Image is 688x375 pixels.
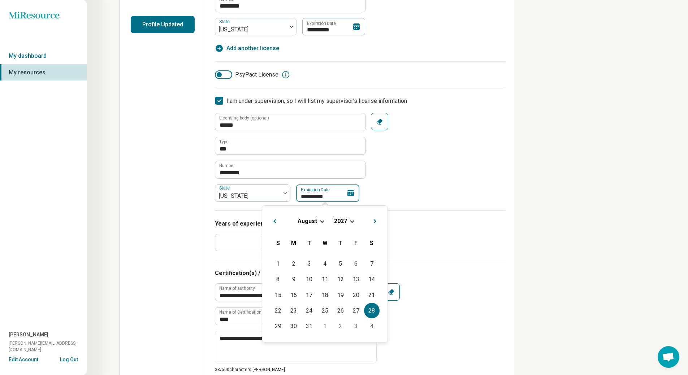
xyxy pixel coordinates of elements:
[364,318,380,334] div: Choose Saturday, September 4th, 2027
[215,269,505,278] h3: Certification(s) / specialized training
[302,271,317,287] div: Choose Tuesday, August 10th, 2027
[364,287,380,303] div: Choose Saturday, August 21st, 2027
[219,286,255,291] label: Name of authority
[219,186,231,191] label: State
[226,97,407,104] span: I am under supervision, so I will list my supervisor’s license information
[219,19,231,24] label: State
[286,318,302,334] div: Choose Monday, August 30th, 2027
[286,287,302,303] div: Choose Monday, August 16th, 2027
[302,235,317,251] div: Tuesday
[215,137,365,154] input: credential.supervisorLicense.0.name
[226,44,279,53] span: Add another license
[270,235,286,251] div: Sunday
[131,16,195,33] button: Profile Updated
[302,287,317,303] div: Choose Tuesday, August 17th, 2027
[317,287,333,303] div: Choose Wednesday, August 18th, 2027
[364,256,380,271] div: Choose Saturday, August 7th, 2027
[302,256,317,271] div: Choose Tuesday, August 3rd, 2027
[370,214,382,226] button: Next Month
[286,256,302,271] div: Choose Monday, August 2nd, 2027
[348,287,364,303] div: Choose Friday, August 20th, 2027
[348,303,364,318] div: Choose Friday, August 27th, 2027
[333,303,348,318] div: Choose Thursday, August 26th, 2027
[215,366,377,373] p: 38/ 500 characters [PERSON_NAME]
[270,271,286,287] div: Choose Sunday, August 8th, 2027
[348,271,364,287] div: Choose Friday, August 13th, 2027
[364,303,380,318] div: Choose Saturday, August 28th, 2027
[658,346,679,368] div: Open chat
[9,331,48,339] span: [PERSON_NAME]
[262,205,388,343] div: Choose Date
[333,235,348,251] div: Thursday
[333,256,348,271] div: Choose Thursday, August 5th, 2027
[302,318,317,334] div: Choose Tuesday, August 31st, 2027
[215,70,278,79] label: PsyPact License
[270,318,286,334] div: Choose Sunday, August 29th, 2027
[348,235,364,251] div: Friday
[9,340,87,353] span: [PERSON_NAME][EMAIL_ADDRESS][DOMAIN_NAME]
[215,44,279,53] button: Add another license
[215,219,505,228] h3: Years of experience
[268,214,382,225] h2: [DATE]
[9,356,38,363] button: Edit Account
[334,218,347,224] span: 2027
[333,271,348,287] div: Choose Thursday, August 12th, 2027
[302,303,317,318] div: Choose Tuesday, August 24th, 2027
[268,214,280,226] button: Previous Month
[270,256,379,334] div: Month August, 2027
[317,235,333,251] div: Wednesday
[286,271,302,287] div: Choose Monday, August 9th, 2027
[364,271,380,287] div: Choose Saturday, August 14th, 2027
[333,287,348,303] div: Choose Thursday, August 19th, 2027
[270,303,286,318] div: Choose Sunday, August 22nd, 2027
[219,163,235,168] label: Number
[286,303,302,318] div: Choose Monday, August 23rd, 2027
[219,140,229,144] label: Type
[348,256,364,271] div: Choose Friday, August 6th, 2027
[317,303,333,318] div: Choose Wednesday, August 25th, 2027
[317,318,333,334] div: Choose Wednesday, September 1st, 2027
[219,310,294,314] label: Name of Certification / Specialization
[60,356,78,362] button: Log Out
[317,271,333,287] div: Choose Wednesday, August 11th, 2027
[219,116,269,120] label: Licensing body (optional)
[270,256,286,271] div: Choose Sunday, August 1st, 2027
[298,218,317,224] span: August
[364,235,380,251] div: Saturday
[317,256,333,271] div: Choose Wednesday, August 4th, 2027
[270,287,286,303] div: Choose Sunday, August 15th, 2027
[333,318,348,334] div: Choose Thursday, September 2nd, 2027
[286,235,302,251] div: Monday
[348,318,364,334] div: Choose Friday, September 3rd, 2027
